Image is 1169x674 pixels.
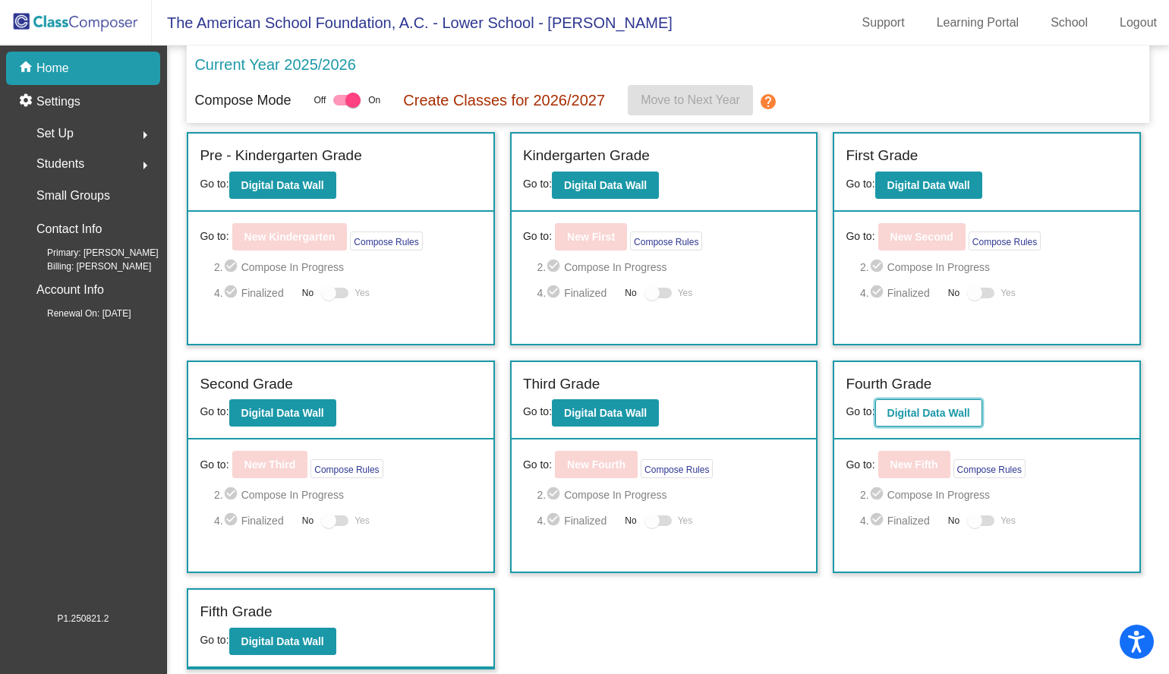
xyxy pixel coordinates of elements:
[948,286,959,300] span: No
[368,93,380,107] span: On
[244,458,296,471] b: New Third
[310,459,383,478] button: Compose Rules
[36,185,110,206] p: Small Groups
[223,486,241,504] mat-icon: check_circle
[555,451,638,478] button: New Fourth
[537,258,805,276] span: 2. Compose In Progress
[641,459,713,478] button: Compose Rules
[537,512,617,530] span: 4. Finalized
[302,514,314,528] span: No
[36,219,102,240] p: Contact Info
[200,373,293,395] label: Second Grade
[555,223,627,250] button: New First
[925,11,1032,35] a: Learning Portal
[869,486,887,504] mat-icon: check_circle
[403,89,605,112] p: Create Classes for 2026/2027
[18,93,36,111] mat-icon: settings
[36,123,74,144] span: Set Up
[223,512,241,530] mat-icon: check_circle
[314,93,326,107] span: Off
[36,93,80,111] p: Settings
[523,457,552,473] span: Go to:
[552,399,659,427] button: Digital Data Wall
[890,231,953,243] b: New Second
[214,512,295,530] span: 4. Finalized
[152,11,673,35] span: The American School Foundation, A.C. - Lower School - [PERSON_NAME]
[214,486,482,504] span: 2. Compose In Progress
[860,258,1128,276] span: 2. Compose In Progress
[241,407,324,419] b: Digital Data Wall
[953,459,1026,478] button: Compose Rules
[846,145,918,167] label: First Grade
[846,228,874,244] span: Go to:
[564,179,647,191] b: Digital Data Wall
[302,286,314,300] span: No
[136,126,154,144] mat-icon: arrow_right
[546,284,564,302] mat-icon: check_circle
[878,451,950,478] button: New Fifth
[354,512,370,530] span: Yes
[136,156,154,175] mat-icon: arrow_right
[546,512,564,530] mat-icon: check_circle
[869,258,887,276] mat-icon: check_circle
[229,172,336,199] button: Digital Data Wall
[846,457,874,473] span: Go to:
[1108,11,1169,35] a: Logout
[969,231,1041,250] button: Compose Rules
[523,178,552,190] span: Go to:
[678,512,693,530] span: Yes
[1000,512,1016,530] span: Yes
[223,284,241,302] mat-icon: check_circle
[200,178,228,190] span: Go to:
[567,231,615,243] b: New First
[869,284,887,302] mat-icon: check_circle
[523,405,552,417] span: Go to:
[23,246,159,260] span: Primary: [PERSON_NAME]
[630,231,702,250] button: Compose Rules
[200,601,272,623] label: Fifth Grade
[846,373,931,395] label: Fourth Grade
[846,405,874,417] span: Go to:
[860,512,941,530] span: 4. Finalized
[625,514,636,528] span: No
[229,628,336,655] button: Digital Data Wall
[875,172,982,199] button: Digital Data Wall
[244,231,336,243] b: New Kindergarten
[200,145,361,167] label: Pre - Kindergarten Grade
[200,228,228,244] span: Go to:
[860,486,1128,504] span: 2. Compose In Progress
[869,512,887,530] mat-icon: check_circle
[36,59,69,77] p: Home
[354,284,370,302] span: Yes
[523,373,600,395] label: Third Grade
[214,284,295,302] span: 4. Finalized
[850,11,917,35] a: Support
[18,59,36,77] mat-icon: home
[628,85,753,115] button: Move to Next Year
[200,457,228,473] span: Go to:
[948,514,959,528] span: No
[194,90,291,111] p: Compose Mode
[759,93,777,111] mat-icon: help
[200,634,228,646] span: Go to:
[232,451,308,478] button: New Third
[860,284,941,302] span: 4. Finalized
[23,307,131,320] span: Renewal On: [DATE]
[194,53,355,76] p: Current Year 2025/2026
[241,179,324,191] b: Digital Data Wall
[887,179,970,191] b: Digital Data Wall
[546,258,564,276] mat-icon: check_circle
[552,172,659,199] button: Digital Data Wall
[890,458,938,471] b: New Fifth
[641,93,740,106] span: Move to Next Year
[200,405,228,417] span: Go to:
[878,223,966,250] button: New Second
[537,486,805,504] span: 2. Compose In Progress
[523,228,552,244] span: Go to:
[350,231,422,250] button: Compose Rules
[229,399,336,427] button: Digital Data Wall
[567,458,625,471] b: New Fourth
[232,223,348,250] button: New Kindergarten
[241,635,324,647] b: Digital Data Wall
[678,284,693,302] span: Yes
